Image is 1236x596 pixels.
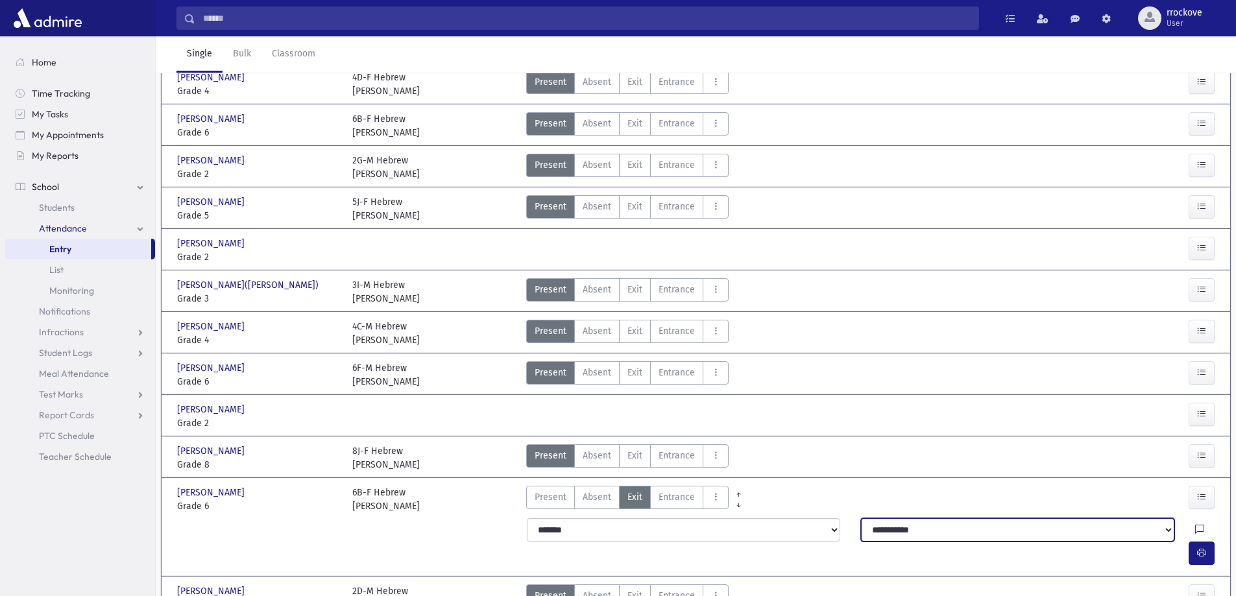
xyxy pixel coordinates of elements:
[177,320,247,333] span: [PERSON_NAME]
[1167,8,1202,18] span: rrockove
[352,278,420,305] div: 3I-M Hebrew [PERSON_NAME]
[352,112,420,139] div: 6B-F Hebrew [PERSON_NAME]
[5,125,155,145] a: My Appointments
[177,71,247,84] span: [PERSON_NAME]
[583,449,611,462] span: Absent
[177,292,339,305] span: Grade 3
[526,154,729,181] div: AttTypes
[659,490,695,504] span: Entrance
[627,158,642,172] span: Exit
[627,449,642,462] span: Exit
[177,126,339,139] span: Grade 6
[261,36,326,73] a: Classroom
[32,181,59,193] span: School
[177,278,321,292] span: [PERSON_NAME]([PERSON_NAME])
[39,202,75,213] span: Students
[526,444,729,471] div: AttTypes
[5,384,155,405] a: Test Marks
[39,222,87,234] span: Attendance
[39,326,84,338] span: Infractions
[5,342,155,363] a: Student Logs
[352,320,420,347] div: 4C-M Hebrew [PERSON_NAME]
[49,285,94,296] span: Monitoring
[627,117,642,130] span: Exit
[535,449,566,462] span: Present
[659,158,695,172] span: Entrance
[39,368,109,379] span: Meal Attendance
[583,75,611,89] span: Absent
[177,195,247,209] span: [PERSON_NAME]
[526,486,729,513] div: AttTypes
[352,444,420,471] div: 8J-F Hebrew [PERSON_NAME]
[526,320,729,347] div: AttTypes
[5,446,155,467] a: Teacher Schedule
[5,218,155,239] a: Attendance
[5,322,155,342] a: Infractions
[5,176,155,197] a: School
[49,264,64,276] span: List
[177,403,247,416] span: [PERSON_NAME]
[535,324,566,338] span: Present
[583,283,611,296] span: Absent
[177,486,247,499] span: [PERSON_NAME]
[535,490,566,504] span: Present
[5,425,155,446] a: PTC Schedule
[535,75,566,89] span: Present
[352,71,420,98] div: 4D-F Hebrew [PERSON_NAME]
[49,243,71,255] span: Entry
[627,75,642,89] span: Exit
[526,278,729,305] div: AttTypes
[32,88,90,99] span: Time Tracking
[627,200,642,213] span: Exit
[195,6,978,30] input: Search
[5,280,155,301] a: Monitoring
[1167,18,1202,29] span: User
[177,84,339,98] span: Grade 4
[659,75,695,89] span: Entrance
[526,112,729,139] div: AttTypes
[39,305,90,317] span: Notifications
[177,361,247,375] span: [PERSON_NAME]
[177,458,339,471] span: Grade 8
[177,237,247,250] span: [PERSON_NAME]
[5,239,151,259] a: Entry
[627,490,642,504] span: Exit
[5,197,155,218] a: Students
[535,117,566,130] span: Present
[583,158,611,172] span: Absent
[352,195,420,222] div: 5J-F Hebrew [PERSON_NAME]
[176,36,223,73] a: Single
[32,56,56,68] span: Home
[659,324,695,338] span: Entrance
[5,405,155,425] a: Report Cards
[526,361,729,388] div: AttTypes
[583,490,611,504] span: Absent
[583,366,611,379] span: Absent
[535,283,566,296] span: Present
[352,154,420,181] div: 2G-M Hebrew [PERSON_NAME]
[39,388,83,400] span: Test Marks
[5,52,155,73] a: Home
[177,112,247,126] span: [PERSON_NAME]
[627,324,642,338] span: Exit
[5,145,155,166] a: My Reports
[535,200,566,213] span: Present
[39,451,112,462] span: Teacher Schedule
[177,375,339,388] span: Grade 6
[5,83,155,104] a: Time Tracking
[39,430,95,442] span: PTC Schedule
[5,363,155,384] a: Meal Attendance
[177,250,339,264] span: Grade 2
[223,36,261,73] a: Bulk
[535,158,566,172] span: Present
[177,167,339,181] span: Grade 2
[39,409,94,421] span: Report Cards
[5,104,155,125] a: My Tasks
[177,444,247,458] span: [PERSON_NAME]
[526,195,729,222] div: AttTypes
[32,108,68,120] span: My Tasks
[583,200,611,213] span: Absent
[659,117,695,130] span: Entrance
[583,324,611,338] span: Absent
[177,499,339,513] span: Grade 6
